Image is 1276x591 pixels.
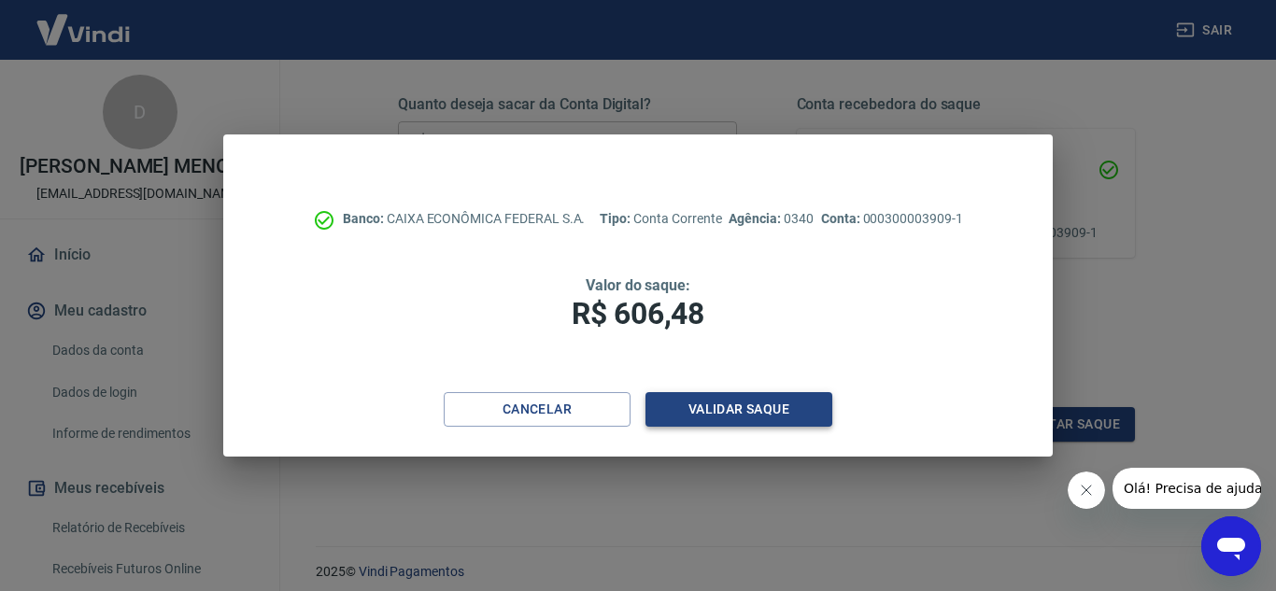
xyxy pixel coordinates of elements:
[343,209,585,229] p: CAIXA ECONÔMICA FEDERAL S.A.
[600,209,721,229] p: Conta Corrente
[572,296,704,331] span: R$ 606,48
[11,13,157,28] span: Olá! Precisa de ajuda?
[821,211,863,226] span: Conta:
[343,211,387,226] span: Banco:
[586,276,690,294] span: Valor do saque:
[821,209,963,229] p: 000300003909-1
[444,392,631,427] button: Cancelar
[1068,471,1105,509] iframe: Fechar mensagem
[645,392,832,427] button: Validar saque
[1113,468,1261,509] iframe: Mensagem da empresa
[1201,516,1261,576] iframe: Botão para abrir a janela de mensagens
[600,211,633,226] span: Tipo:
[729,211,784,226] span: Agência:
[729,209,813,229] p: 0340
